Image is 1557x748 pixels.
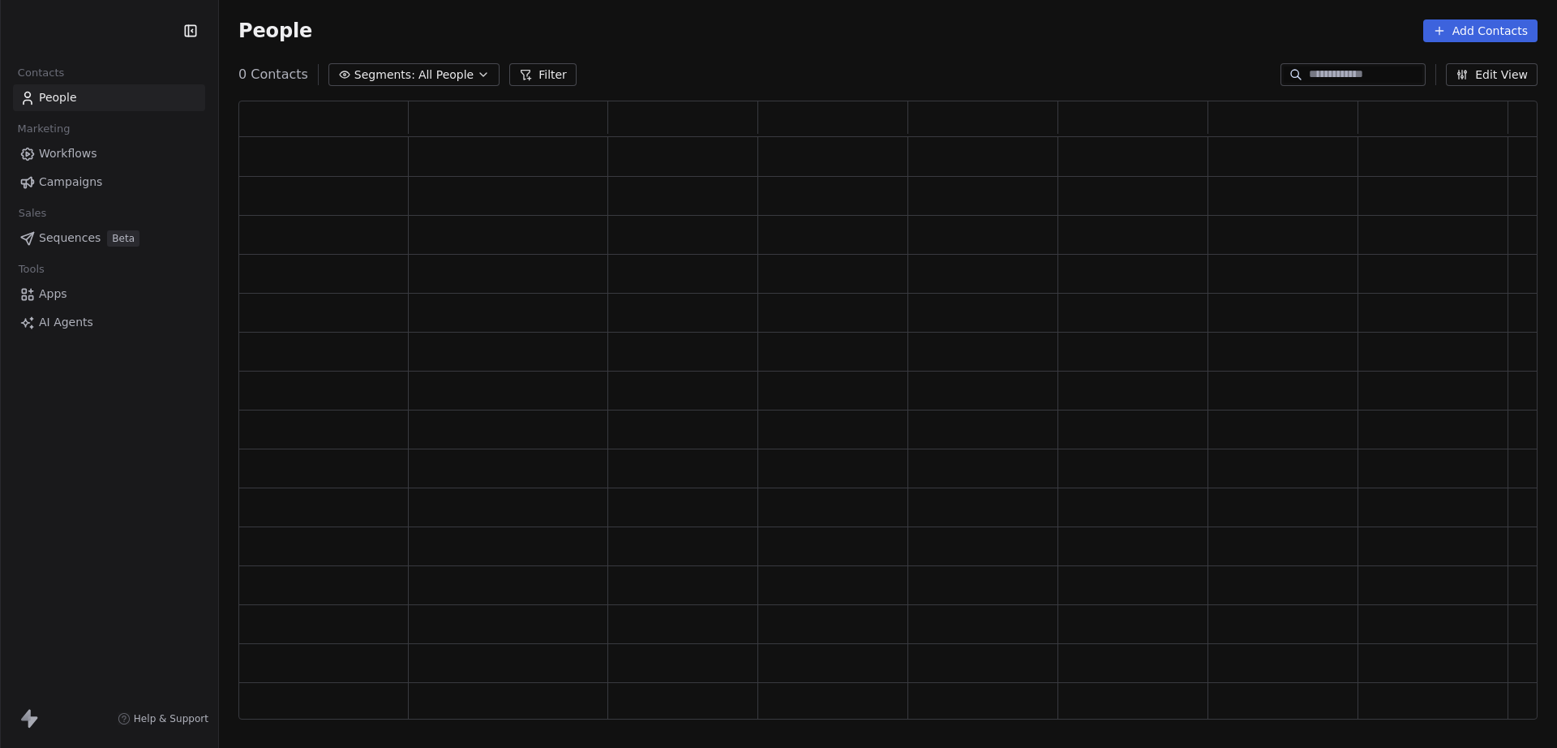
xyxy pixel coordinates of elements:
button: Edit View [1446,63,1538,86]
button: Add Contacts [1423,19,1538,42]
a: SequencesBeta [13,225,205,251]
span: Help & Support [134,712,208,725]
a: People [13,84,205,111]
span: Segments: [354,67,415,84]
a: Apps [13,281,205,307]
span: Contacts [11,61,71,85]
span: Tools [11,257,51,282]
button: Filter [509,63,577,86]
span: 0 Contacts [238,65,308,84]
a: Help & Support [118,712,208,725]
span: Sequences [39,230,101,247]
a: AI Agents [13,309,205,336]
a: Workflows [13,140,205,167]
span: Campaigns [39,174,102,191]
span: Marketing [11,117,77,141]
span: AI Agents [39,314,93,331]
span: Sales [11,201,54,226]
span: All People [418,67,474,84]
span: Workflows [39,145,97,162]
a: Campaigns [13,169,205,196]
span: Apps [39,286,67,303]
span: People [39,89,77,106]
span: Beta [107,230,139,247]
span: People [238,19,312,43]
